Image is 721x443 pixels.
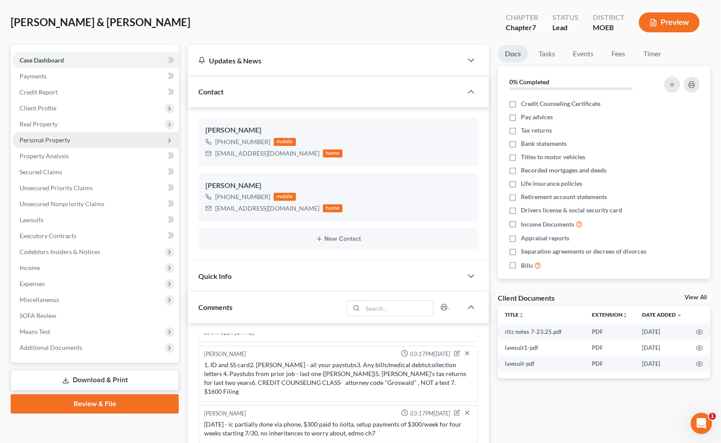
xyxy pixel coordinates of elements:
div: District [593,12,625,23]
iframe: Intercom live chat [691,413,712,434]
div: mobile [274,193,296,201]
a: Events [566,45,601,63]
a: Secured Claims [12,164,179,180]
span: Additional Documents [20,344,82,351]
span: Credit Report [20,88,58,96]
a: Executory Contracts [12,228,179,244]
span: Contact [198,87,224,96]
a: Fees [604,45,633,63]
a: Payments [12,68,179,84]
span: Miscellaneous [20,296,59,303]
div: Status [552,12,579,23]
span: Case Dashboard [20,56,64,64]
i: expand_more [677,313,682,318]
div: 1. ID and SS card2. [PERSON_NAME] - all your paystubs3. Any bills/medical debts/collection letter... [204,361,473,396]
a: Property Analysis [12,148,179,164]
div: MOEB [593,23,625,33]
div: [PHONE_NUMBER] [215,192,270,201]
a: View All [685,294,707,301]
td: [DATE] [635,324,689,340]
span: 03:17PM[DATE] [410,409,450,418]
a: Docs [498,45,528,63]
div: Chapter [506,12,538,23]
td: PDF [585,324,635,340]
a: Extensionunfold_more [592,311,628,318]
a: Unsecured Priority Claims [12,180,179,196]
button: Preview [639,12,700,32]
div: [DATE] - ic partially done via phone, $300 paid to iiolta, setup payments of $300/week for four w... [204,420,473,438]
i: unfold_more [519,313,524,318]
a: Tasks [532,45,562,63]
span: SOFA Review [20,312,56,319]
span: Bank statements [521,139,567,148]
div: [PERSON_NAME] [204,409,246,418]
span: Executory Contracts [20,232,76,239]
a: Download & Print [11,370,179,391]
span: Drivers license & social security card [521,206,622,215]
span: Titles to motor vehicles [521,153,585,161]
div: home [323,149,343,157]
a: SOFA Review [12,308,179,324]
td: [DATE] [635,340,689,356]
a: Case Dashboard [12,52,179,68]
span: Personal Property [20,136,70,144]
span: Unsecured Nonpriority Claims [20,200,104,208]
div: mobile [274,138,296,146]
a: Credit Report [12,84,179,100]
div: [PERSON_NAME] [204,350,246,359]
td: lawsuit1-pdf [498,340,585,356]
td: PDF [585,356,635,372]
i: unfold_more [623,313,628,318]
button: New Contact [205,235,471,243]
a: Timer [636,45,668,63]
td: ritz notes 7-23.25.pdf [498,324,585,340]
span: Recorded mortgages and deeds [521,166,607,175]
a: Titleunfold_more [505,311,524,318]
div: home [323,204,343,212]
span: Credit Counseling Certificate [521,99,600,108]
span: Property Analysis [20,152,69,160]
div: Chapter [506,23,538,33]
span: Life insurance policies [521,179,582,188]
span: Comments [198,303,232,311]
div: [PERSON_NAME] [205,180,471,191]
span: Secured Claims [20,168,62,176]
a: Unsecured Nonpriority Claims [12,196,179,212]
div: [EMAIL_ADDRESS][DOMAIN_NAME] [215,149,319,158]
span: Expenses [20,280,45,287]
span: Income [20,264,40,271]
span: Retirement account statements [521,192,607,201]
span: Separation agreements or decrees of divorces [521,247,646,256]
span: [PERSON_NAME] & [PERSON_NAME] [11,16,190,28]
div: [PERSON_NAME] [205,125,471,136]
span: 7 [532,23,536,31]
span: Codebtors Insiders & Notices [20,248,100,255]
div: Client Documents [498,293,555,302]
span: Pay advices [521,113,553,122]
span: Bills [521,261,533,270]
a: Review & File [11,394,179,414]
span: Quick Info [198,272,232,280]
td: lawsuit-pdf [498,356,585,372]
td: PDF [585,340,635,356]
input: Search... [362,301,433,316]
span: Tax returns [521,126,552,135]
td: [DATE] [635,356,689,372]
strong: 0% Completed [509,78,549,86]
span: Payments [20,72,47,80]
div: Lead [552,23,579,33]
span: Real Property [20,120,58,128]
div: Updates & News [198,56,452,65]
span: Lawsuits [20,216,43,223]
span: Means Test [20,328,50,335]
span: 1 [709,413,716,420]
span: Client Profile [20,104,56,112]
div: [PHONE_NUMBER] [215,137,270,146]
span: 03:17PM[DATE] [410,350,450,358]
a: Date Added expand_more [642,311,682,318]
a: Lawsuits [12,212,179,228]
span: Unsecured Priority Claims [20,184,93,192]
div: [EMAIL_ADDRESS][DOMAIN_NAME] [215,204,319,213]
span: Income Documents [521,220,574,229]
span: Appraisal reports [521,234,569,243]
